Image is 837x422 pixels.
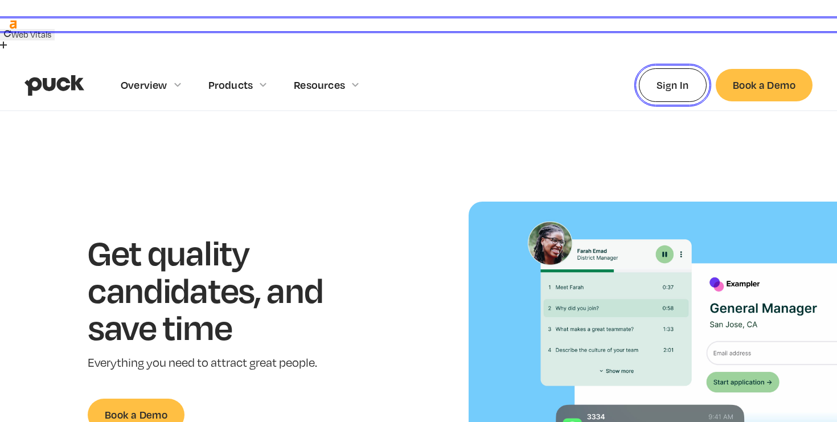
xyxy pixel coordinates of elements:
div: Overview [121,60,195,110]
a: Book a Demo [716,69,813,101]
div: Resources [294,79,345,91]
p: Everything you need to attract great people. [88,355,358,371]
div: Resources [294,60,372,110]
div: Products [208,79,253,91]
a: home [24,60,84,110]
div: Overview [121,79,167,91]
div: Products [208,60,281,110]
a: Sign In [639,68,707,102]
h1: Get quality candidates, and save time [88,233,358,346]
span: Web Vitals [11,29,51,39]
